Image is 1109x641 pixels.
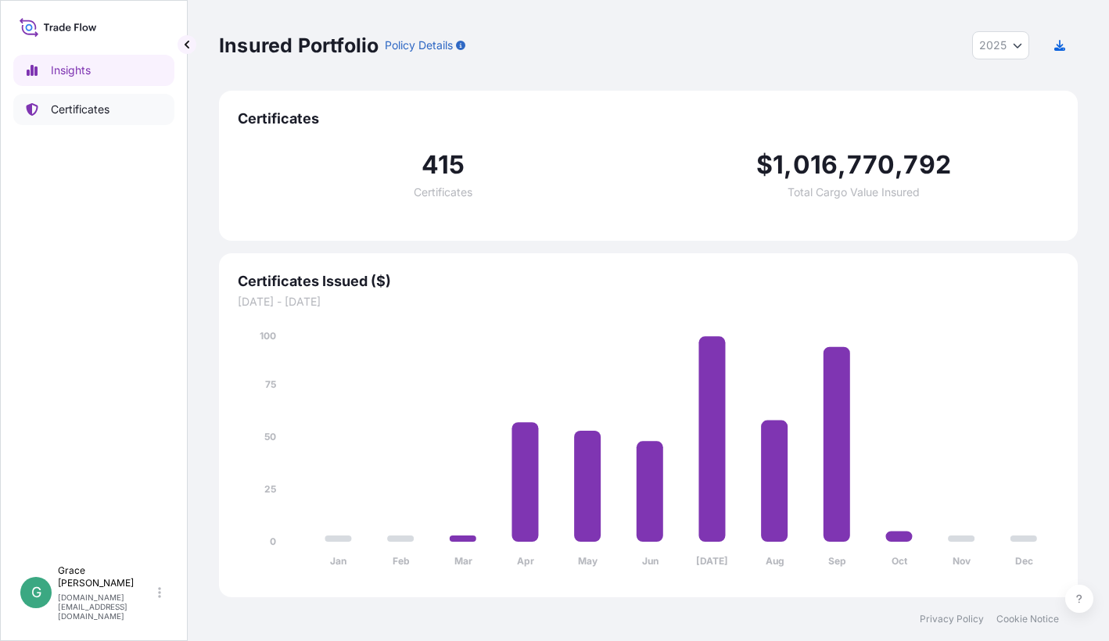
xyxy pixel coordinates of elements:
[847,152,895,177] span: 770
[578,555,598,567] tspan: May
[784,152,792,177] span: ,
[920,613,984,625] a: Privacy Policy
[828,555,846,567] tspan: Sep
[264,483,276,495] tspan: 25
[953,555,971,567] tspan: Nov
[996,613,1059,625] a: Cookie Notice
[270,535,276,547] tspan: 0
[788,187,920,198] span: Total Cargo Value Insured
[517,555,534,567] tspan: Apr
[393,555,410,567] tspan: Feb
[238,109,1059,128] span: Certificates
[58,564,155,589] p: Grace [PERSON_NAME]
[58,593,155,621] p: [DOMAIN_NAME][EMAIL_ADDRESS][DOMAIN_NAME]
[773,152,784,177] span: 1
[219,33,379,58] p: Insured Portfolio
[264,431,276,442] tspan: 50
[895,152,903,177] span: ,
[696,555,728,567] tspan: [DATE]
[51,63,91,78] p: Insights
[13,55,174,86] a: Insights
[756,152,773,177] span: $
[13,94,174,125] a: Certificates
[979,38,1007,53] span: 2025
[642,555,659,567] tspan: Jun
[454,555,472,567] tspan: Mar
[892,555,908,567] tspan: Oct
[385,38,453,53] p: Policy Details
[972,31,1029,59] button: Year Selector
[238,272,1059,291] span: Certificates Issued ($)
[265,378,276,390] tspan: 75
[422,152,465,177] span: 415
[260,330,276,342] tspan: 100
[51,102,109,117] p: Certificates
[766,555,784,567] tspan: Aug
[238,294,1059,310] span: [DATE] - [DATE]
[31,585,41,600] span: G
[1015,555,1033,567] tspan: Dec
[903,152,951,177] span: 792
[838,152,846,177] span: ,
[793,152,838,177] span: 016
[414,187,472,198] span: Certificates
[330,555,346,567] tspan: Jan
